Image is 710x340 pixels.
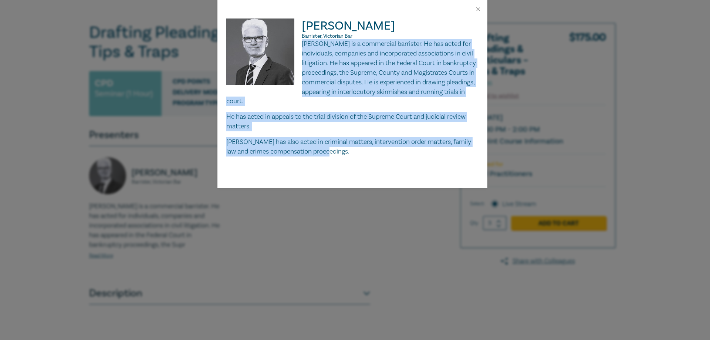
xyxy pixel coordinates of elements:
p: He has acted in appeals to the trial division of the Supreme Court and judicial review matters. [226,112,479,131]
p: [PERSON_NAME] is a commercial barrister. He has acted for individuals, companies and incorporated... [226,39,479,106]
button: Close [475,6,481,13]
img: Warren Smith [226,18,302,92]
h2: [PERSON_NAME] [226,18,479,39]
span: Barrister, Victorian Bar [302,33,352,40]
p: [PERSON_NAME] has also acted in criminal matters, intervention order matters, family law and crim... [226,137,479,156]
